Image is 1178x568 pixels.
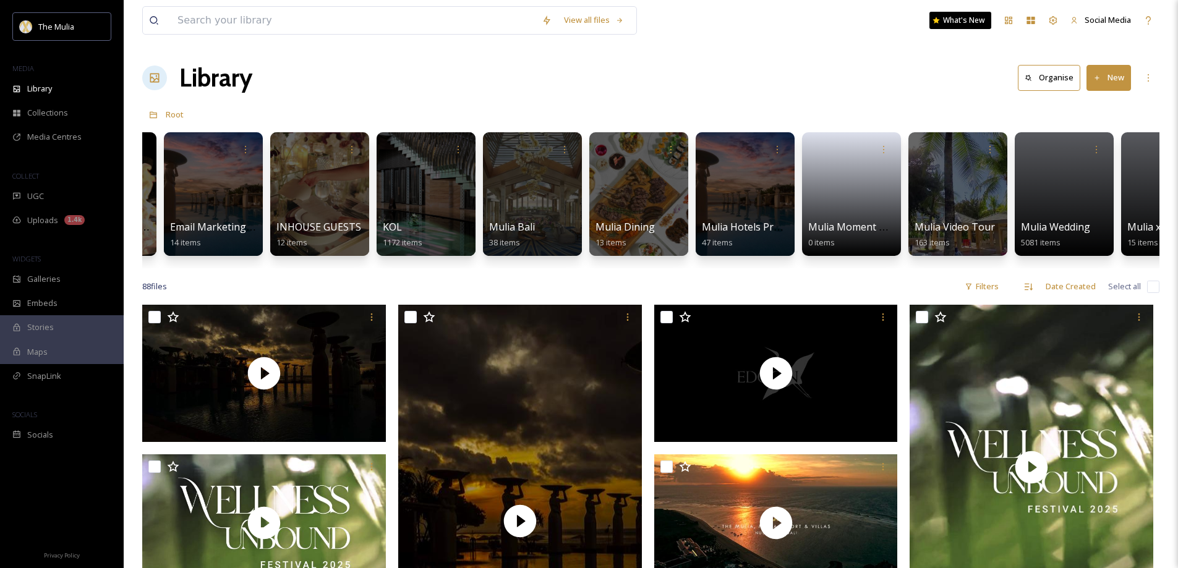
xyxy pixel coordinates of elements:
[27,107,68,119] span: Collections
[489,237,520,248] span: 38 items
[27,346,48,358] span: Maps
[1086,65,1131,90] button: New
[276,221,361,248] a: INHOUSE GUESTS12 items
[702,221,804,248] a: Mulia Hotels Press Kit47 items
[383,221,422,248] a: KOL1172 items
[1018,65,1080,90] button: Organise
[12,64,34,73] span: MEDIA
[595,237,626,248] span: 13 items
[27,190,44,202] span: UGC
[702,220,804,234] span: Mulia Hotels Press Kit
[1108,281,1141,292] span: Select all
[808,221,912,248] a: Mulia Moment Upload0 items
[171,7,536,34] input: Search your library
[27,131,82,143] span: Media Centres
[1127,237,1158,248] span: 15 items
[808,237,835,248] span: 0 items
[1039,274,1102,299] div: Date Created
[1064,8,1137,32] a: Social Media
[27,83,52,95] span: Library
[44,547,80,562] a: Privacy Policy
[27,429,53,441] span: Socials
[276,220,361,234] span: INHOUSE GUESTS
[12,171,39,180] span: COLLECT
[702,237,733,248] span: 47 items
[276,237,307,248] span: 12 items
[654,305,898,442] img: thumbnail
[27,321,54,333] span: Stories
[915,220,995,234] span: Mulia Video Tour
[166,107,184,122] a: Root
[595,220,655,234] span: Mulia Dining
[558,8,630,32] a: View all files
[44,551,80,559] span: Privacy Policy
[38,21,74,32] span: The Mulia
[1085,14,1131,25] span: Social Media
[489,220,535,234] span: Mulia Bali
[27,297,58,309] span: Embeds
[166,109,184,120] span: Root
[915,221,995,248] a: Mulia Video Tour163 items
[1021,220,1090,234] span: Mulia Wedding
[929,12,991,29] a: What's New
[915,237,950,248] span: 163 items
[179,59,252,96] a: Library
[170,221,277,248] a: Email Marketing / EDM14 items
[12,410,37,419] span: SOCIALS
[170,220,277,234] span: Email Marketing / EDM
[27,370,61,382] span: SnapLink
[20,20,32,33] img: mulia_logo.png
[1018,65,1086,90] a: Organise
[142,281,167,292] span: 88 file s
[64,215,85,225] div: 1.4k
[27,214,58,226] span: Uploads
[27,273,61,285] span: Galleries
[489,221,535,248] a: Mulia Bali38 items
[383,220,402,234] span: KOL
[170,237,201,248] span: 14 items
[1021,237,1061,248] span: 5081 items
[12,254,41,263] span: WIDGETS
[595,221,655,248] a: Mulia Dining13 items
[383,237,422,248] span: 1172 items
[958,274,1005,299] div: Filters
[808,220,912,234] span: Mulia Moment Upload
[1021,221,1090,248] a: Mulia Wedding5081 items
[142,305,386,442] img: thumbnail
